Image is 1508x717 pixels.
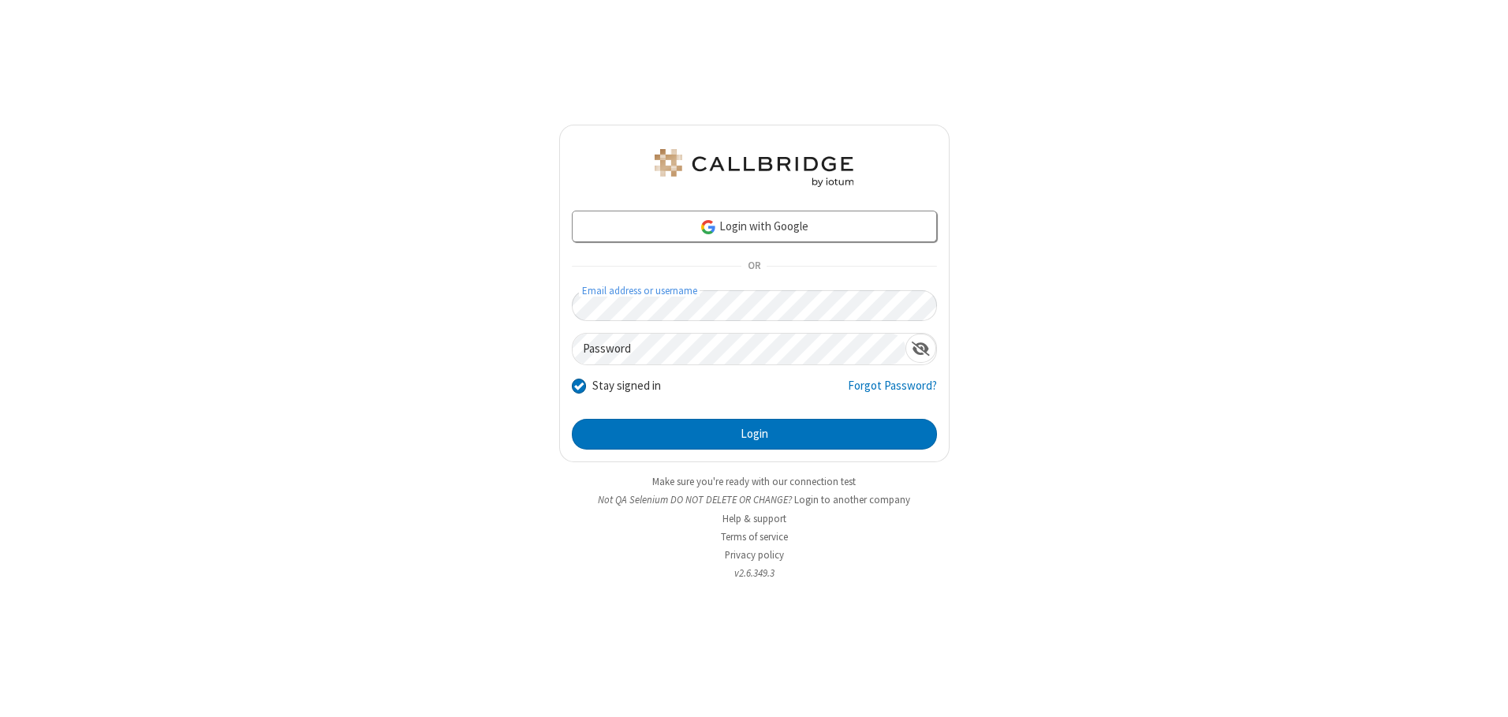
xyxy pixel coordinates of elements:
a: Login with Google [572,211,937,242]
button: Login [572,419,937,450]
button: Login to another company [794,492,910,507]
span: OR [741,256,767,278]
img: QA Selenium DO NOT DELETE OR CHANGE [651,149,857,187]
a: Privacy policy [725,548,784,562]
a: Terms of service [721,530,788,543]
label: Stay signed in [592,377,661,395]
li: v2.6.349.3 [559,566,950,581]
div: Show password [905,334,936,363]
input: Email address or username [572,290,937,321]
li: Not QA Selenium DO NOT DELETE OR CHANGE? [559,492,950,507]
img: google-icon.png [700,218,717,236]
a: Help & support [722,512,786,525]
a: Make sure you're ready with our connection test [652,475,856,488]
input: Password [573,334,905,364]
a: Forgot Password? [848,377,937,407]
